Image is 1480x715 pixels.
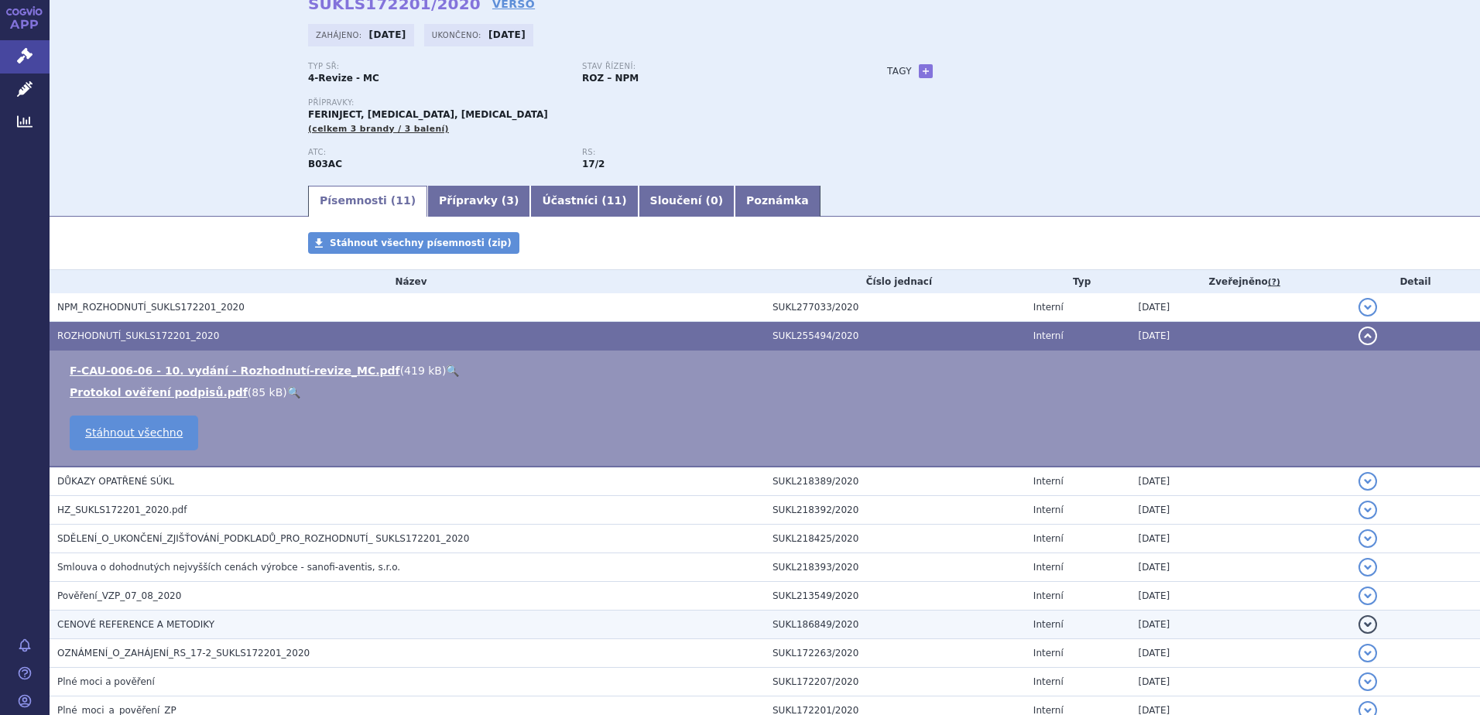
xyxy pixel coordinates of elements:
[1131,639,1351,668] td: [DATE]
[711,194,718,207] span: 0
[446,364,459,377] a: 🔍
[765,525,1026,553] td: SUKL218425/2020
[70,363,1465,378] li: ( )
[1131,467,1351,496] td: [DATE]
[57,648,310,659] span: OZNÁMENÍ_O_ZAHÁJENÍ_RS_17-2_SUKLS172201_2020
[765,582,1026,611] td: SUKL213549/2020
[1131,496,1351,525] td: [DATE]
[1033,302,1064,313] span: Interní
[639,186,735,217] a: Sloučení (0)
[765,611,1026,639] td: SUKL186849/2020
[50,270,765,293] th: Název
[57,302,245,313] span: NPM_ROZHODNUTÍ_SUKLS172201_2020
[1131,668,1351,696] td: [DATE]
[488,29,526,40] strong: [DATE]
[57,330,219,341] span: ROZHODNUTÍ_SUKLS172201_2020
[57,676,155,687] span: Plné moci a pověření
[765,639,1026,668] td: SUKL172263/2020
[308,159,342,169] strong: ŽELEZO, PARENTERÁLNÍ PŘÍPRAVKY
[1033,505,1064,515] span: Interní
[607,194,622,207] span: 11
[308,148,567,157] p: ATC:
[57,476,174,487] span: DŮKAZY OPATŘENÉ SÚKL
[765,467,1026,496] td: SUKL218389/2020
[1026,270,1131,293] th: Typ
[1033,562,1064,573] span: Interní
[287,386,300,399] a: 🔍
[308,62,567,71] p: Typ SŘ:
[1358,501,1377,519] button: detail
[1131,293,1351,322] td: [DATE]
[432,29,485,41] span: Ukončeno:
[1358,327,1377,345] button: detail
[765,496,1026,525] td: SUKL218392/2020
[1033,676,1064,687] span: Interní
[57,533,469,544] span: SDĚLENÍ_O_UKONČENÍ_ZJIŠŤOVÁNÍ_PODKLADŮ_PRO_ROZHODNUTÍ_ SUKLS172201_2020
[582,73,639,84] strong: ROZ – NPM
[308,73,379,84] strong: 4-Revize - MC
[369,29,406,40] strong: [DATE]
[887,62,912,80] h3: Tagy
[765,668,1026,696] td: SUKL172207/2020
[582,62,841,71] p: Stav řízení:
[1033,648,1064,659] span: Interní
[330,238,512,248] span: Stáhnout všechny písemnosti (zip)
[1033,533,1064,544] span: Interní
[582,148,841,157] p: RS:
[1358,298,1377,316] button: detail
[1358,587,1377,605] button: detail
[765,553,1026,582] td: SUKL218393/2020
[252,386,283,399] span: 85 kB
[735,186,821,217] a: Poznámka
[1358,472,1377,491] button: detail
[308,109,548,120] span: FERINJECT, [MEDICAL_DATA], [MEDICAL_DATA]
[1131,611,1351,639] td: [DATE]
[316,29,365,41] span: Zahájeno:
[1131,525,1351,553] td: [DATE]
[396,194,410,207] span: 11
[70,385,1465,400] li: ( )
[582,159,605,169] strong: léčiva k terapii anémií, trojmocné železo, parent.
[1033,330,1064,341] span: Interní
[765,270,1026,293] th: Číslo jednací
[1358,644,1377,662] button: detail
[57,562,400,573] span: Smlouva o dohodnutých nejvyšších cenách výrobce - sanofi-aventis, s.r.o.
[1358,558,1377,576] button: detail
[1131,270,1351,293] th: Zveřejněno
[308,124,449,134] span: (celkem 3 brandy / 3 balení)
[506,194,514,207] span: 3
[765,293,1026,322] td: SUKL277033/2020
[765,322,1026,351] td: SUKL255494/2020
[1351,270,1480,293] th: Detail
[1131,553,1351,582] td: [DATE]
[1131,322,1351,351] td: [DATE]
[404,364,442,377] span: 419 kB
[308,232,519,254] a: Stáhnout všechny písemnosti (zip)
[1358,672,1377,691] button: detail
[308,98,856,108] p: Přípravky:
[308,186,427,217] a: Písemnosti (11)
[70,386,248,399] a: Protokol ověření podpisů.pdf
[57,505,187,515] span: HZ_SUKLS172201_2020.pdf
[57,619,214,630] span: CENOVÉ REFERENCE A METODIKY
[70,364,400,377] a: F-CAU-006-06 - 10. vydání - Rozhodnutí-revize_MC.pdf
[1358,529,1377,548] button: detail
[1033,619,1064,630] span: Interní
[1268,277,1280,288] abbr: (?)
[1358,615,1377,634] button: detail
[1033,476,1064,487] span: Interní
[57,590,181,601] span: Pověření_VZP_07_08_2020
[1131,582,1351,611] td: [DATE]
[70,416,198,450] a: Stáhnout všechno
[919,64,933,78] a: +
[427,186,530,217] a: Přípravky (3)
[1033,590,1064,601] span: Interní
[530,186,638,217] a: Účastníci (11)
